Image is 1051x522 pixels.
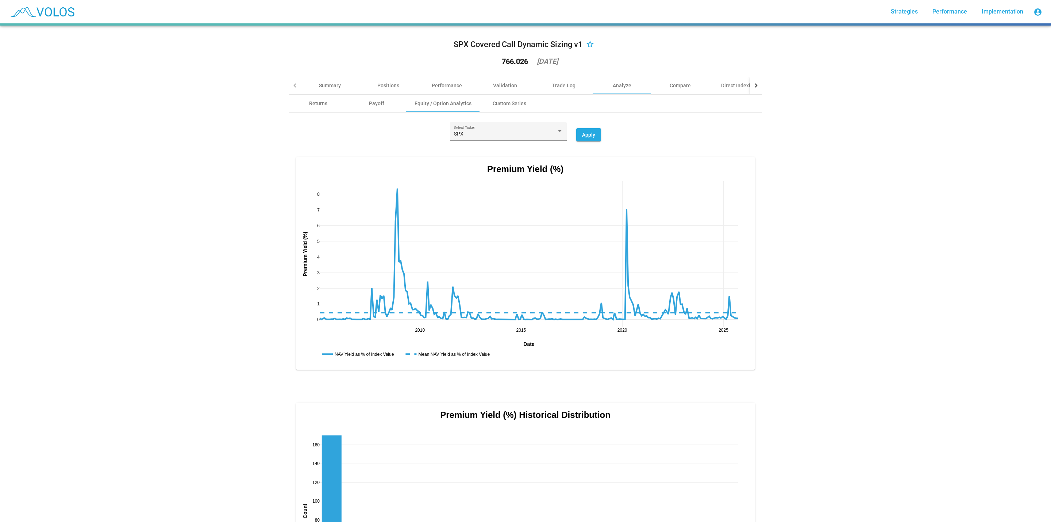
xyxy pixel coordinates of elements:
[369,100,384,107] div: Payoff
[613,82,631,89] div: Analyze
[586,41,594,49] mat-icon: star_border
[502,58,528,65] div: 766.026
[377,82,399,89] div: Positions
[891,8,918,15] span: Strategies
[432,82,462,89] div: Performance
[454,39,583,50] div: SPX Covered Call Dynamic Sizing v1
[927,5,973,18] a: Performance
[576,128,601,141] button: Apply
[976,5,1029,18] a: Implementation
[309,100,327,107] div: Returns
[721,82,756,89] div: Direct Indexing
[582,132,595,138] span: Apply
[6,3,78,21] img: blue_transparent.png
[537,58,558,65] div: [DATE]
[319,82,341,89] div: Summary
[552,82,575,89] div: Trade Log
[670,82,691,89] div: Compare
[885,5,924,18] a: Strategies
[454,131,463,137] span: SPX
[493,100,526,107] div: Custom Series
[1033,8,1042,16] mat-icon: account_circle
[982,8,1023,15] span: Implementation
[932,8,967,15] span: Performance
[415,100,471,107] div: Equity / Option Analytics
[493,82,517,89] div: Validation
